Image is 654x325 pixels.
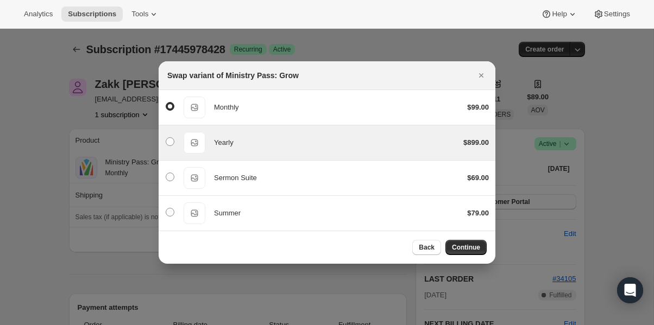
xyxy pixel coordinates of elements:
[604,10,630,18] span: Settings
[445,240,487,255] button: Continue
[467,173,489,183] div: $69.00
[467,208,489,219] div: $79.00
[617,277,643,303] div: Open Intercom Messenger
[214,174,257,182] span: Sermon Suite
[131,10,148,18] span: Tools
[452,243,480,252] span: Continue
[214,209,241,217] span: Summer
[167,70,299,81] h2: Swap variant of Ministry Pass: Grow
[125,7,166,22] button: Tools
[24,10,53,18] span: Analytics
[552,10,567,18] span: Help
[587,7,637,22] button: Settings
[534,7,584,22] button: Help
[68,10,116,18] span: Subscriptions
[214,103,239,111] span: Monthly
[17,7,59,22] button: Analytics
[419,243,435,252] span: Back
[412,240,441,255] button: Back
[463,137,489,148] div: $899.00
[214,138,234,146] span: Yearly
[61,7,123,22] button: Subscriptions
[474,68,489,83] button: Close
[467,102,489,113] div: $99.00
